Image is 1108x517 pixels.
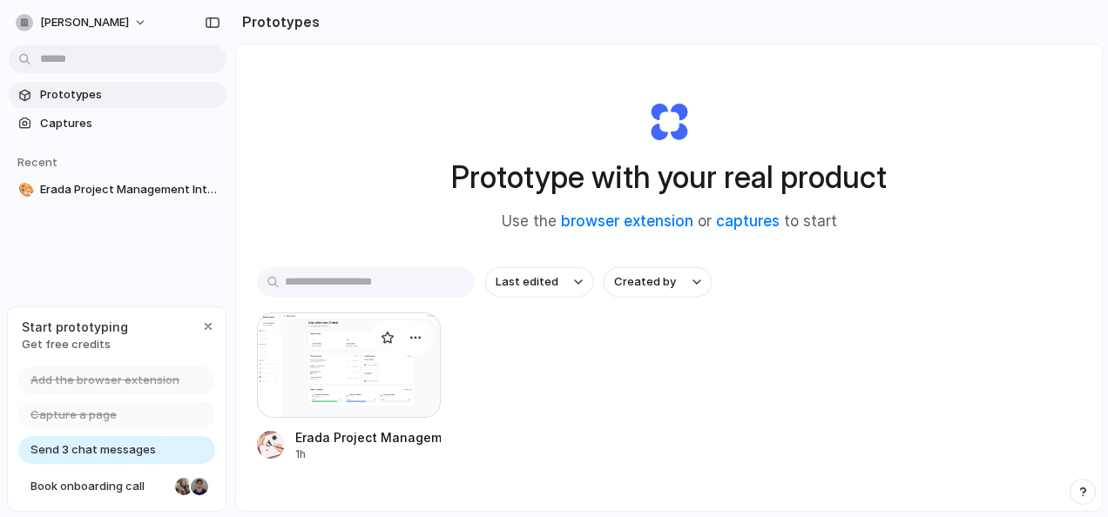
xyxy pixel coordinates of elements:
[30,478,168,495] span: Book onboarding call
[30,406,117,424] span: Capture a page
[257,312,441,462] a: Erada Project Management InterfaceErada Project Management Interface1h
[502,211,837,233] span: Use the or to start
[485,267,593,297] button: Last edited
[17,155,57,169] span: Recent
[496,273,558,291] span: Last edited
[173,476,194,497] div: Nicole Kubica
[561,212,693,230] a: browser extension
[40,86,220,104] span: Prototypes
[22,318,128,336] span: Start prototyping
[614,273,676,291] span: Created by
[9,82,226,108] a: Prototypes
[40,115,220,132] span: Captures
[30,441,156,459] span: Send 3 chat messages
[295,446,441,462] div: 1h
[451,154,887,200] h1: Prototype with your real product
[30,372,179,389] span: Add the browser extension
[9,9,156,37] button: [PERSON_NAME]
[18,180,30,200] div: 🎨
[18,473,215,500] a: Book onboarding call
[40,181,220,198] span: Erada Project Management Interface
[16,181,33,198] button: 🎨
[295,428,441,446] div: Erada Project Management Interface
[9,177,226,203] a: 🎨Erada Project Management Interface
[9,111,226,137] a: Captures
[189,476,210,497] div: Christian Iacullo
[716,212,780,230] a: captures
[22,336,128,353] span: Get free credits
[235,11,320,32] h2: Prototypes
[604,267,712,297] button: Created by
[40,14,129,31] span: [PERSON_NAME]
